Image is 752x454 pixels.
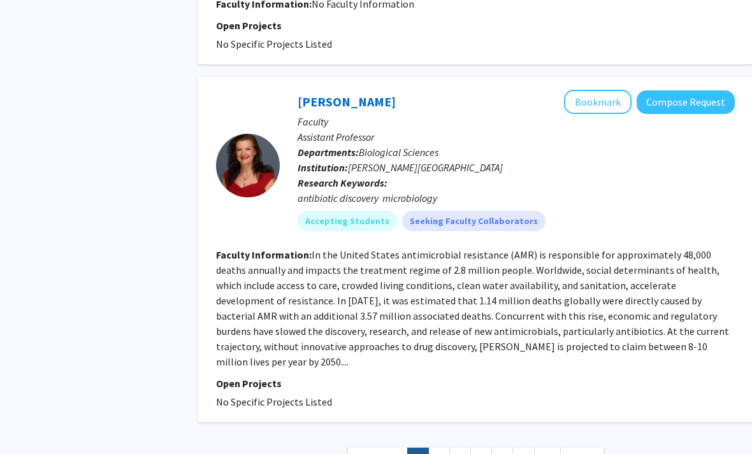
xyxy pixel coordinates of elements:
span: [PERSON_NAME][GEOGRAPHIC_DATA] [348,161,503,174]
fg-read-more: In the United States antimicrobial resistance (AMR) is responsible for approximately 48,000 death... [216,248,729,368]
p: Open Projects [216,376,735,391]
p: Open Projects [216,18,735,33]
button: Add Helen Walter to Bookmarks [564,90,632,114]
span: No Specific Projects Listed [216,38,332,50]
mat-chip: Seeking Faculty Collaborators [402,211,546,231]
b: Departments: [298,146,359,159]
p: Faculty [298,114,735,129]
a: [PERSON_NAME] [298,94,396,110]
span: Biological Sciences [359,146,438,159]
b: Research Keywords: [298,176,387,189]
mat-chip: Accepting Students [298,211,397,231]
b: Institution: [298,161,348,174]
div: antibiotic discovery microbiology [298,190,735,206]
b: Faculty Information: [216,248,312,261]
p: Assistant Professor [298,129,735,145]
span: No Specific Projects Listed [216,395,332,408]
iframe: Chat [10,397,54,444]
button: Compose Request to Helen Walter [637,90,735,114]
